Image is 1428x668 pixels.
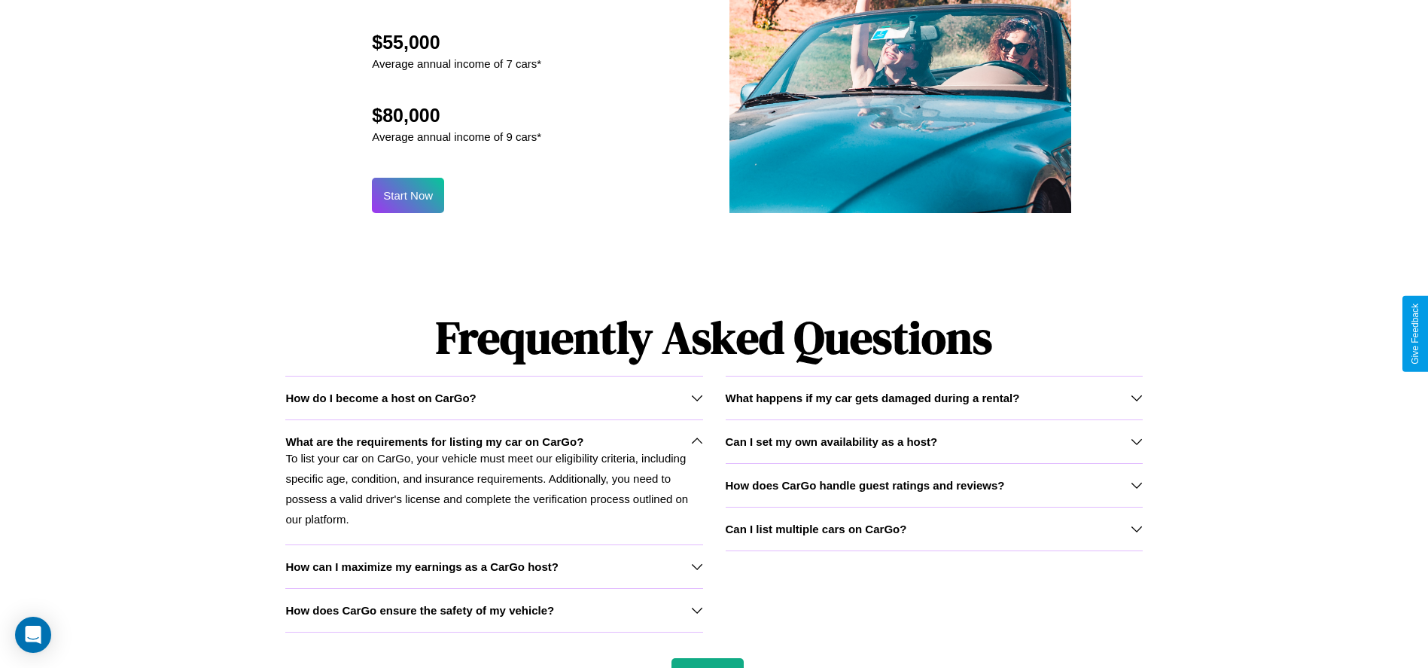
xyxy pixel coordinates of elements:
h1: Frequently Asked Questions [285,299,1142,376]
h3: How do I become a host on CarGo? [285,392,476,404]
button: Start Now [372,178,444,213]
h3: What happens if my car gets damaged during a rental? [726,392,1020,404]
p: Average annual income of 7 cars* [372,53,541,74]
h3: How does CarGo ensure the safety of my vehicle? [285,604,554,617]
div: Give Feedback [1410,303,1420,365]
h3: Can I list multiple cars on CarGo? [726,523,907,535]
h3: How can I maximize my earnings as a CarGo host? [285,560,559,573]
h2: $55,000 [372,32,541,53]
h3: Can I set my own availability as a host? [726,435,938,448]
p: To list your car on CarGo, your vehicle must meet our eligibility criteria, including specific ag... [285,448,702,529]
h3: What are the requirements for listing my car on CarGo? [285,435,583,448]
h2: $80,000 [372,105,541,127]
div: Open Intercom Messenger [15,617,51,653]
p: Average annual income of 9 cars* [372,127,541,147]
h3: How does CarGo handle guest ratings and reviews? [726,479,1005,492]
